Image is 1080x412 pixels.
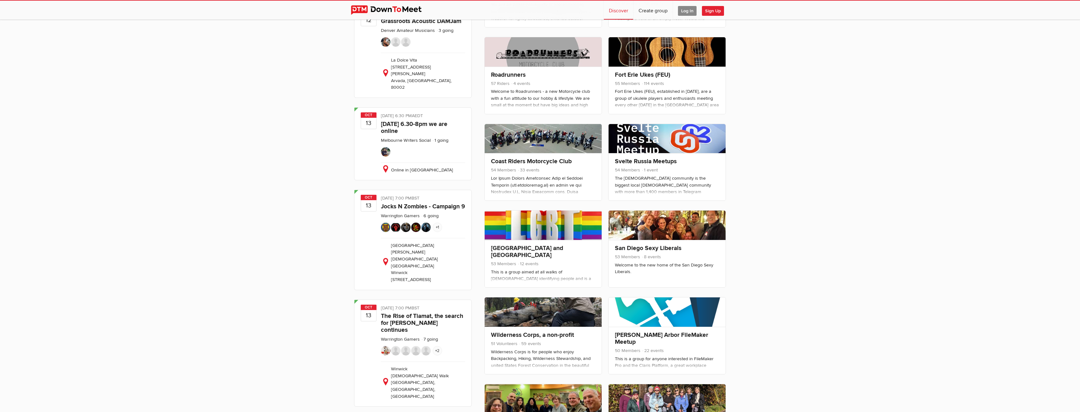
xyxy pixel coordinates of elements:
span: 55 Members [615,81,640,86]
span: +1 [433,223,442,232]
a: [DATE] 6.30-8pm we are online [381,120,447,135]
img: Gemma Johnson [401,346,411,355]
a: Roadrunners [491,71,526,79]
a: Denver Amateur Musicians [381,28,435,33]
li: 7 going [421,337,438,342]
span: Oct [361,305,377,310]
li: 3 going [436,28,453,33]
img: Mark is to blame. [391,223,400,232]
a: Log In [673,1,702,20]
li: 6 going [421,213,439,218]
span: 33 events [517,167,540,173]
a: Svelte Russia Meetups [615,158,677,165]
span: Europe/London [412,305,419,311]
img: Tez McArt [421,223,431,232]
a: Jocks N Zombies - Campaign 9 [381,203,465,210]
img: Opus Magi [391,346,400,355]
img: jim bartlett [391,37,400,47]
a: Sign Up [702,1,729,20]
a: Coast Riders Motorcycle Club [491,158,572,165]
span: Sign Up [702,6,724,16]
a: Melbourne Writers Social [381,138,431,143]
span: 12 events [517,261,539,266]
div: This is a group for anyone interested in FileMaker Pro and the Claris Platform, a great workplace... [615,355,719,390]
span: 114 events [641,81,664,86]
img: Warrington Gamers Dave [381,223,390,232]
img: M Moore [401,37,411,47]
a: Grassroots Acoustic DAMJam [381,17,461,25]
a: The Rise of Tiamat, the search for [PERSON_NAME] continues [381,312,463,334]
img: JamminJeff [381,37,390,47]
span: Oct [361,112,377,118]
li: 1 going [432,138,448,143]
div: [DATE] 6:30 PM [381,112,465,121]
a: Discover [604,1,633,20]
img: MatClarke [381,147,390,157]
a: [PERSON_NAME] Arbor FileMaker Meetup [615,331,708,346]
img: Geordie Sean [411,346,421,355]
span: 53 Members [491,261,516,266]
b: 13 [361,200,376,211]
img: DuncanE [401,223,411,232]
span: [GEOGRAPHIC_DATA][PERSON_NAME] [DEMOGRAPHIC_DATA] [GEOGRAPHIC_DATA] Winwick [STREET_ADDRESS] [391,243,438,282]
span: 54 Members [615,167,640,173]
div: Fort Erie Ukes (FEU), established in [DATE], are a group of ukulele players and enthusiasts meeti... [615,88,719,224]
span: 22 events [642,348,664,353]
b: 12 [361,15,376,26]
b: 13 [361,117,376,129]
span: 8 events [641,254,661,260]
span: La Dolce Vita [STREET_ADDRESS][PERSON_NAME] Arvada, [GEOGRAPHIC_DATA], 80002 [391,57,452,90]
span: +2 [433,346,442,355]
span: Log In [678,6,697,16]
span: 57 Riders [491,81,510,86]
a: Warrington Gamers [381,337,420,342]
span: Online in [GEOGRAPHIC_DATA] [391,167,453,173]
span: 1 event [641,167,658,173]
b: 13 [361,310,376,321]
span: 51 Volunteers [491,341,517,346]
span: Europe/London [412,195,419,201]
div: The [DEMOGRAPHIC_DATA] community is the biggest local [DEMOGRAPHIC_DATA] community with more than... [615,175,719,223]
span: 50 Members [615,348,640,353]
span: 54 Members [491,167,516,173]
img: Malcolm [381,346,390,355]
div: This is a group aimed at all walks of [DEMOGRAPHIC_DATA] identifying people and is a social group... [491,269,595,385]
span: Oct [361,195,377,200]
span: Australia/Sydney [412,113,423,118]
a: Warrington Gamers [381,213,420,218]
a: Fort Erie Ukes (FEU) [615,71,670,79]
div: Welcome to the new home of the San Diego Sexy Liberals. [615,262,719,275]
img: Jason Bridgeman [411,223,421,232]
span: 59 events [519,341,541,346]
img: Nakitatatata [421,346,431,355]
a: San Diego Sexy Liberals [615,244,681,252]
span: Winwick [DEMOGRAPHIC_DATA] Walk [GEOGRAPHIC_DATA], [GEOGRAPHIC_DATA], [GEOGRAPHIC_DATA] [391,366,449,399]
a: Create group [633,1,673,20]
a: Wilderness Corps, a non-profit [491,331,574,339]
span: 4 events [511,81,530,86]
img: DownToMeet [351,5,431,15]
div: [DATE] 7:00 PM [381,195,465,203]
div: [DATE] 7:00 PM [381,305,465,313]
span: 53 Members [615,254,640,260]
